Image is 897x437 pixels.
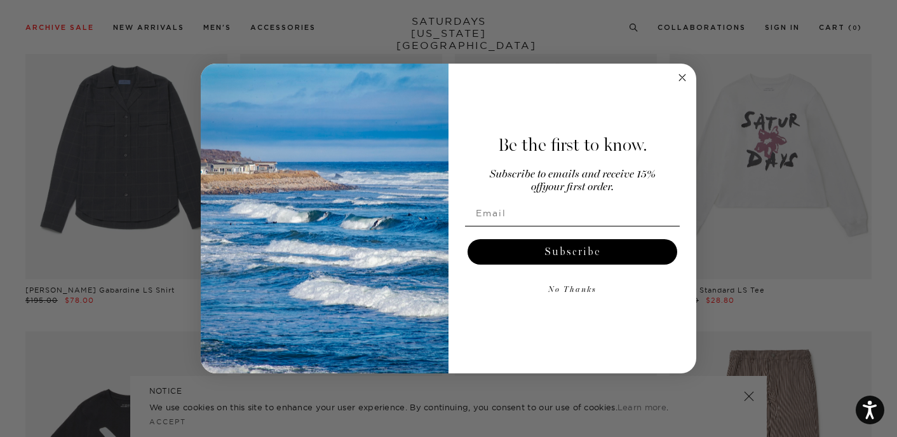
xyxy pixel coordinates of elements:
button: Subscribe [468,239,677,265]
input: Email [465,200,680,226]
button: No Thanks [465,277,680,303]
span: Subscribe to emails and receive 15% [490,169,656,180]
img: 125c788d-000d-4f3e-b05a-1b92b2a23ec9.jpeg [201,64,448,374]
span: off [531,182,543,193]
span: your first order. [543,182,614,193]
button: Close dialog [675,70,690,85]
span: Be the first to know. [498,134,647,156]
